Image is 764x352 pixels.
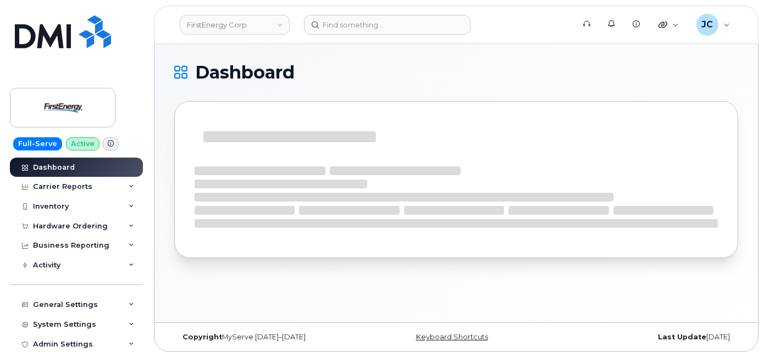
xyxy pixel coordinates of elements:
[174,333,362,342] div: MyServe [DATE]–[DATE]
[182,333,222,341] strong: Copyright
[195,64,295,81] span: Dashboard
[550,333,738,342] div: [DATE]
[416,333,488,341] a: Keyboard Shortcuts
[658,333,706,341] strong: Last Update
